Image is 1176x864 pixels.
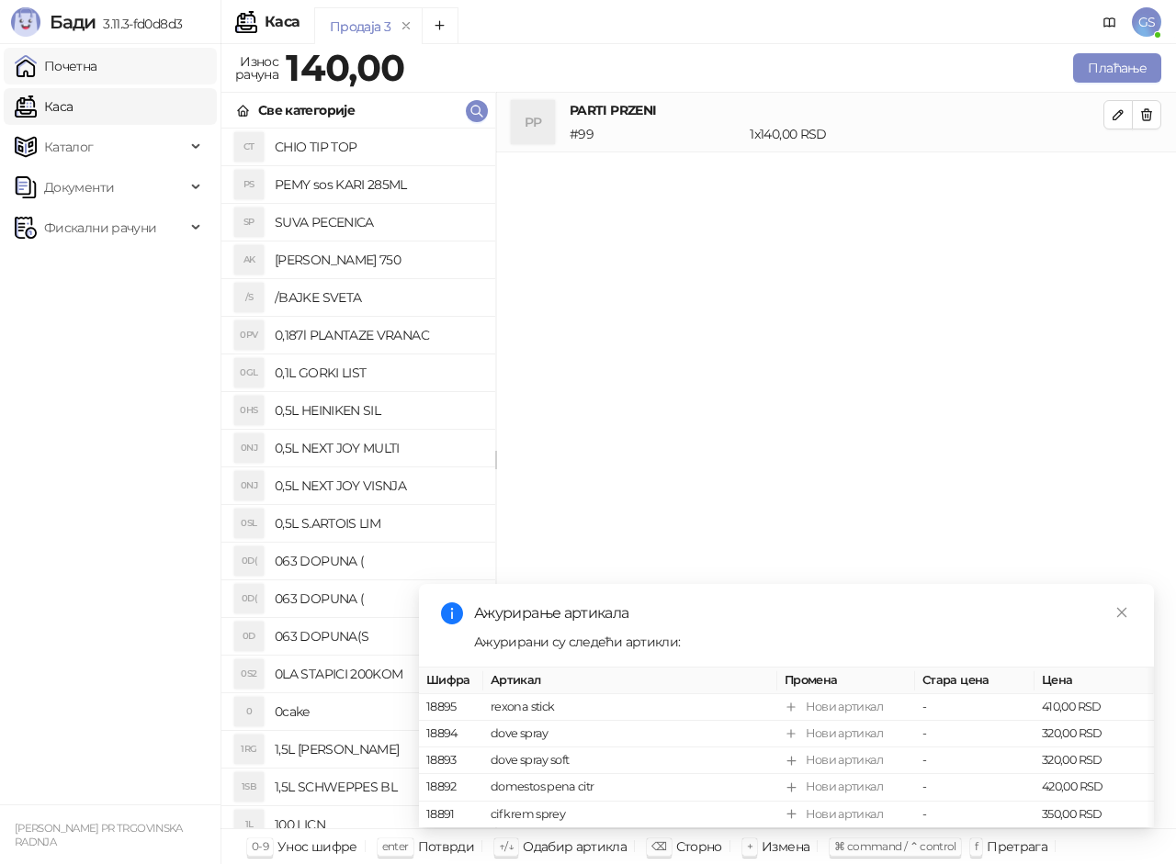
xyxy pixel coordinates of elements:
span: ⌘ command / ⌃ control [834,839,956,853]
td: 350,00 RSD [1035,802,1154,828]
div: Каса [265,15,300,29]
span: enter [382,839,409,853]
div: 0D( [234,584,264,613]
h4: 1,5L SCHWEPPES BL [275,772,481,802]
div: AK [234,245,264,275]
h4: 063 DOPUNA ( [275,584,481,613]
div: 1RG [234,735,264,764]
span: close [1115,606,1128,619]
td: - [915,775,1035,802]
h4: 0,1L GORKI LIST [275,358,481,387]
h4: 0LA STAPICI 200KOM [275,659,481,689]
td: - [915,694,1035,721]
h4: 0,5L HEINIKEN SIL [275,396,481,425]
span: + [747,839,752,853]
th: Цена [1035,668,1154,694]
th: Стара цена [915,668,1035,694]
td: 18895 [419,694,483,721]
h4: SUVA PECENICA [275,208,481,237]
td: 18894 [419,722,483,748]
button: Плаћање [1073,53,1161,83]
div: Потврди [418,835,475,858]
h4: 0cake [275,697,481,726]
div: 0D( [234,546,264,576]
td: 18892 [419,775,483,802]
div: grid [221,129,495,828]
div: 0 [234,697,264,726]
div: Сторно [676,835,722,858]
div: 0D [234,622,264,651]
a: Документација [1095,7,1125,37]
div: Износ рачуна [232,50,282,86]
div: 0HS [234,396,264,425]
button: Add tab [422,7,458,44]
h4: /BAJKE SVETA [275,283,481,312]
td: 18893 [419,748,483,775]
a: Каса [15,88,73,125]
h4: 0,5L S.ARTOIS LIM [275,509,481,538]
div: Одабир артикла [523,835,627,858]
h4: 0,187l PLANTAZE VRANAC [275,320,481,350]
th: Шифра [419,668,483,694]
div: 0GL [234,358,264,387]
div: PS [234,170,264,199]
div: 0S2 [234,659,264,689]
span: Фискални рачуни [44,209,156,246]
div: Све категорије [258,100,355,120]
a: Почетна [15,48,97,84]
h4: [PERSON_NAME] 750 [275,245,481,275]
th: Промена [777,668,915,694]
div: 1L [234,810,264,839]
div: Ажурирани су следећи артикли: [474,632,1132,652]
span: ⌫ [651,839,666,853]
span: Документи [44,169,114,206]
td: domestos pena citr [483,775,777,802]
td: - [915,722,1035,748]
div: # 99 [566,124,746,144]
h4: PEMY sos KARI 285ML [275,170,481,199]
div: 1SB [234,772,264,802]
div: Нови артикал [806,779,883,797]
div: 0SL [234,509,264,538]
div: Нови артикал [806,698,883,716]
span: f [975,839,978,853]
td: 320,00 RSD [1035,722,1154,748]
div: Ажурирање артикала [474,602,1132,624]
h4: 063 DOPUNA ( [275,546,481,576]
td: dove spray [483,722,777,748]
div: Нови артикал [806,725,883,744]
h4: PARTI PRZENI [570,100,1103,120]
a: Close [1112,602,1132,623]
span: GS [1132,7,1161,37]
div: 0NJ [234,471,264,500]
h4: 0,5L NEXT JOY VISNJA [275,471,481,500]
img: Logo [11,7,40,37]
span: 3.11.3-fd0d8d3 [96,16,182,32]
h4: 063 DOPUNA(S [275,622,481,651]
td: - [915,802,1035,828]
span: 0-9 [252,839,268,853]
div: 0PV [234,320,264,350]
span: info-circle [441,602,463,624]
td: - [915,748,1035,775]
td: cif krem sprey [483,802,777,828]
div: Унос шифре [277,835,357,858]
td: dove spray soft [483,748,777,775]
div: 0NJ [234,433,264,463]
span: ↑/↓ [499,839,514,853]
div: /S [234,283,264,312]
h4: 1,5L [PERSON_NAME] [275,735,481,764]
div: 1 x 140,00 RSD [746,124,1107,144]
h4: 100 LICN [275,810,481,839]
div: CT [234,132,264,162]
span: Бади [50,11,96,33]
div: Продаја 3 [330,17,390,37]
td: 420,00 RSD [1035,775,1154,802]
td: 320,00 RSD [1035,748,1154,775]
span: Каталог [44,129,94,165]
td: rexona stick [483,694,777,721]
div: Нови артикал [806,752,883,770]
div: Измена [762,835,809,858]
th: Артикал [483,668,777,694]
h4: CHIO TIP TOP [275,132,481,162]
